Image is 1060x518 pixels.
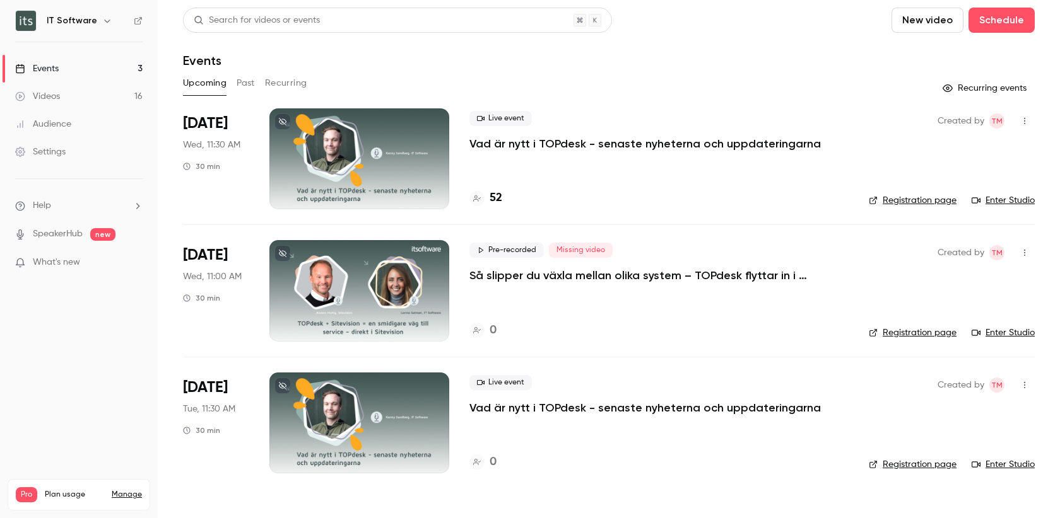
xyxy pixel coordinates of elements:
[869,194,957,207] a: Registration page
[892,8,963,33] button: New video
[490,454,497,471] h4: 0
[469,322,497,339] a: 0
[183,293,220,303] div: 30 min
[469,136,821,151] a: Vad är nytt i TOPdesk - senaste nyheterna och uppdateringarna
[33,256,80,269] span: What's new
[90,228,115,241] span: new
[989,377,1004,393] span: Tanya Masiyenka
[869,326,957,339] a: Registration page
[15,90,60,103] div: Videos
[183,377,228,398] span: [DATE]
[938,245,984,260] span: Created by
[15,146,66,158] div: Settings
[972,326,1035,339] a: Enter Studio
[469,243,544,258] span: Pre-recorded
[183,53,221,68] h1: Events
[15,199,143,212] li: help-dropdown-opener
[183,240,249,341] div: Nov 5 Wed, 11:00 AM (Europe/Stockholm)
[972,458,1035,471] a: Enter Studio
[989,245,1004,260] span: Tanya Masiyenka
[991,245,1003,260] span: TM
[16,487,37,502] span: Pro
[265,73,307,93] button: Recurring
[969,8,1035,33] button: Schedule
[549,243,613,258] span: Missing video
[938,377,984,393] span: Created by
[194,14,320,27] div: Search for videos or events
[972,194,1035,207] a: Enter Studio
[183,139,240,151] span: Wed, 11:30 AM
[469,268,848,283] a: Så slipper du växla mellan olika system – TOPdesk flyttar in i Sitevision
[937,78,1035,98] button: Recurring events
[991,377,1003,393] span: TM
[47,14,97,27] h6: IT Software
[938,113,984,129] span: Created by
[469,454,497,471] a: 0
[469,190,502,207] a: 52
[45,490,104,500] span: Plan usage
[183,108,249,209] div: Oct 22 Wed, 11:30 AM (Europe/Stockholm)
[183,245,228,265] span: [DATE]
[183,270,242,283] span: Wed, 11:00 AM
[469,375,532,390] span: Live event
[16,11,36,31] img: IT Software
[989,113,1004,129] span: Tanya Masiyenka
[15,118,71,130] div: Audience
[490,322,497,339] h4: 0
[183,372,249,473] div: Dec 16 Tue, 11:30 AM (Europe/Stockholm)
[869,458,957,471] a: Registration page
[33,199,51,212] span: Help
[490,190,502,207] h4: 52
[183,161,220,171] div: 30 min
[15,62,59,75] div: Events
[469,400,821,415] a: Vad är nytt i TOPdesk - senaste nyheterna och uppdateringarna
[183,403,235,415] span: Tue, 11:30 AM
[33,227,83,241] a: SpeakerHub
[183,113,228,134] span: [DATE]
[112,490,142,500] a: Manage
[991,113,1003,129] span: TM
[237,73,255,93] button: Past
[469,111,532,126] span: Live event
[183,73,227,93] button: Upcoming
[183,425,220,435] div: 30 min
